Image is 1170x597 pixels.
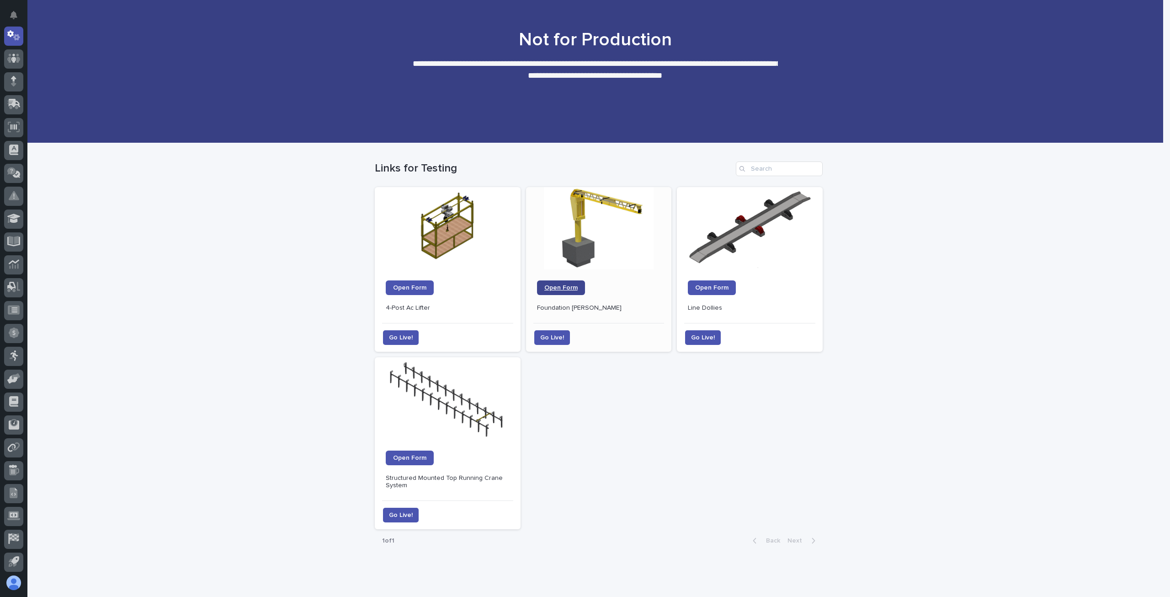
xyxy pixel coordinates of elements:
a: Open Form4-Post Ac LifterGo Live! [375,187,521,352]
button: Notifications [4,5,23,25]
button: Go Live! [383,330,419,345]
p: Structured Mounted Top Running Crane System [386,474,510,490]
a: Open FormStructured Mounted Top Running Crane SystemGo Live! [375,357,521,530]
span: Go Live! [389,333,413,342]
p: Line Dollies [688,304,812,312]
span: Open Form [393,285,426,291]
span: Open Form [393,455,426,461]
a: Open FormLine DolliesGo Live! [677,187,823,352]
span: Open Form [695,285,729,291]
button: Go Live! [534,330,570,345]
span: Go Live! [691,333,715,342]
p: 1 of 1 [375,530,402,552]
input: Search [736,161,823,176]
button: users-avatar [4,573,23,592]
div: Notifications [11,11,23,26]
a: Open Form [537,280,585,295]
a: Open Form [386,280,434,295]
a: Open Form [688,280,736,295]
a: Open FormFoundation [PERSON_NAME]Go Live! [526,187,672,352]
p: 4-Post Ac Lifter [386,304,510,312]
span: Next [787,538,808,544]
button: Go Live! [383,508,419,522]
h1: Links for Testing [375,162,732,175]
button: Back [745,537,784,545]
span: Open Form [544,285,578,291]
span: Go Live! [389,511,413,520]
h1: Not for Production [371,29,819,51]
button: Next [784,537,823,545]
span: Back [760,538,780,544]
p: Foundation [PERSON_NAME] [537,304,661,312]
span: Go Live! [540,333,564,342]
button: Go Live! [685,330,721,345]
a: Open Form [386,451,434,465]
